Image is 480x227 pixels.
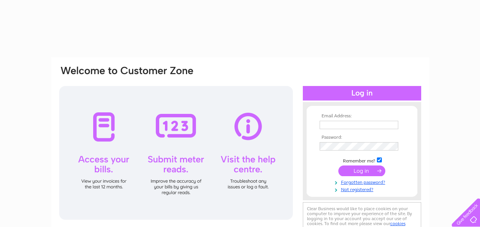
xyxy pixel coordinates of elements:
[320,178,406,185] a: Forgotten password?
[338,165,385,176] input: Submit
[318,156,406,164] td: Remember me?
[318,113,406,119] th: Email Address:
[318,135,406,140] th: Password:
[320,185,406,193] a: Not registered?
